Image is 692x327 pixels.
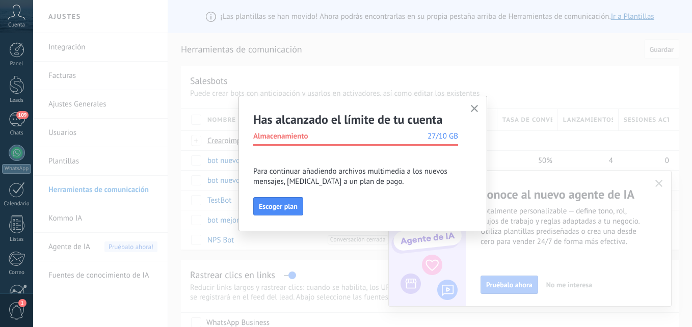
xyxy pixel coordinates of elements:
span: Almacenamiento [253,131,308,142]
span: Para continuar añadiendo archivos multimedia a los nuevos mensajes, [MEDICAL_DATA] a un plan de p... [253,167,458,187]
div: Chats [2,130,32,137]
div: Listas [2,236,32,243]
span: 27 / 10 GB [428,131,458,142]
div: WhatsApp [2,164,31,174]
span: Escoger plan [259,203,298,210]
div: Leads [2,97,32,104]
h2: Has alcanzado el límite de tu cuenta [253,112,458,127]
span: Cuenta [8,22,25,29]
span: 109 [16,111,28,119]
button: Escoger plan [253,197,303,215]
div: Calendario [2,201,32,207]
div: Panel [2,61,32,67]
span: 1 [18,299,26,307]
div: Correo [2,269,32,276]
